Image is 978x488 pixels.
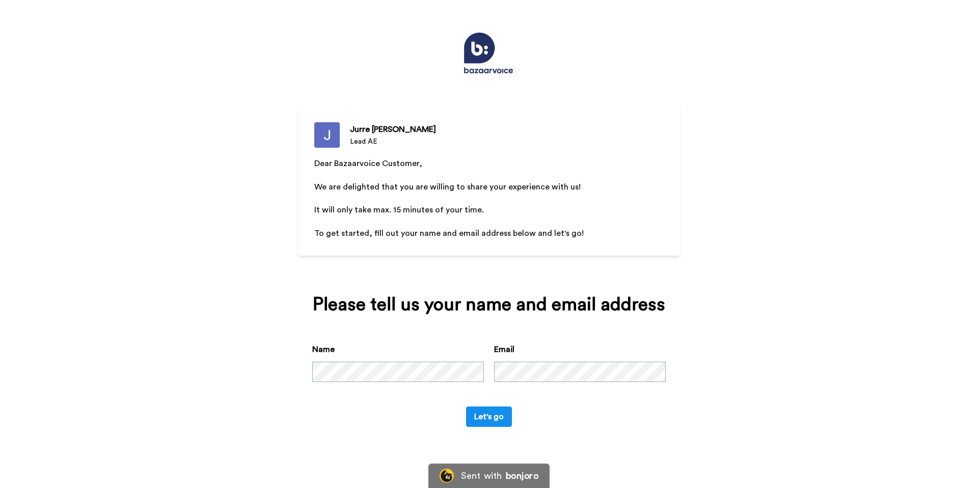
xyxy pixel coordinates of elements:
div: Lead AE [350,137,436,147]
label: Email [494,343,514,356]
img: https://cdn.bonjoro.com/media/50d052f2-7008-4648-9711-0cff9654eb52/31cf211e-8b32-452f-b70a-1c2500... [457,33,521,73]
div: bonjoro [506,471,538,480]
a: Bonjoro LogoSent withbonjoro [428,464,550,488]
span: We are delighted that you are willing to share your experience with us! [314,183,581,191]
img: Bonjoro Logo [440,469,454,483]
div: Sent with [461,471,502,480]
label: Name [312,343,335,356]
button: Let's go [466,406,512,427]
img: Lead AE [314,122,340,148]
div: Please tell us your name and email address [312,294,666,315]
span: To get started, fill out your name and email address below and let's go! [314,229,584,237]
span: It will only take max. 15 minutes of your time. [314,206,484,214]
span: Dear Bazaarvoice Customer, [314,159,422,168]
div: Jurre [PERSON_NAME] [350,123,436,135]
